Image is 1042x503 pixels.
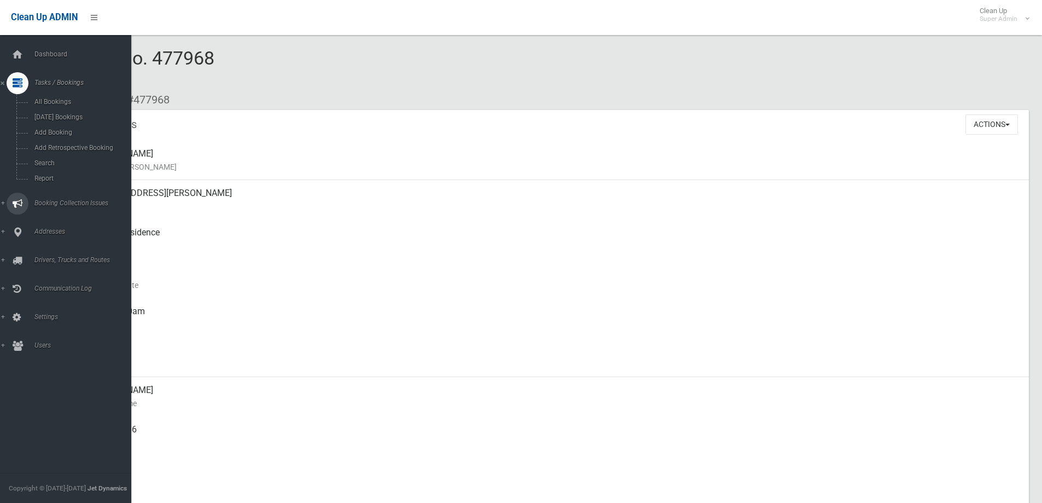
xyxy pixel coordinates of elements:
[31,113,130,121] span: [DATE] Bookings
[31,228,139,235] span: Addresses
[88,141,1020,180] div: [PERSON_NAME]
[88,279,1020,292] small: Collection Date
[31,50,139,58] span: Dashboard
[88,318,1020,331] small: Collected At
[31,144,130,152] span: Add Retrospective Booking
[88,259,1020,298] div: [DATE]
[88,456,1020,495] div: None given
[9,484,86,492] span: Copyright © [DATE]-[DATE]
[31,342,139,349] span: Users
[31,129,130,136] span: Add Booking
[31,98,130,106] span: All Bookings
[31,256,139,264] span: Drivers, Trucks and Routes
[31,79,139,86] span: Tasks / Bookings
[88,397,1020,410] small: Contact Name
[48,47,214,90] span: Booking No. 477968
[119,90,170,110] li: #477968
[88,298,1020,338] div: [DATE] 6:50am
[88,219,1020,259] div: Front of Residence
[965,114,1018,135] button: Actions
[31,285,139,292] span: Communication Log
[88,417,1020,456] div: 0429968866
[88,484,127,492] strong: Jet Dynamics
[980,15,1017,23] small: Super Admin
[31,199,139,207] span: Booking Collection Issues
[88,476,1020,489] small: Landline
[31,313,139,321] span: Settings
[88,377,1020,417] div: [PERSON_NAME]
[88,338,1020,377] div: [DATE]
[88,160,1020,174] small: Name of [PERSON_NAME]
[88,200,1020,213] small: Address
[88,180,1020,219] div: [STREET_ADDRESS][PERSON_NAME]
[88,357,1020,371] small: Zone
[974,7,1028,23] span: Clean Up
[88,436,1020,449] small: Mobile
[31,159,130,167] span: Search
[31,175,130,182] span: Report
[11,12,78,22] span: Clean Up ADMIN
[88,239,1020,252] small: Pickup Point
